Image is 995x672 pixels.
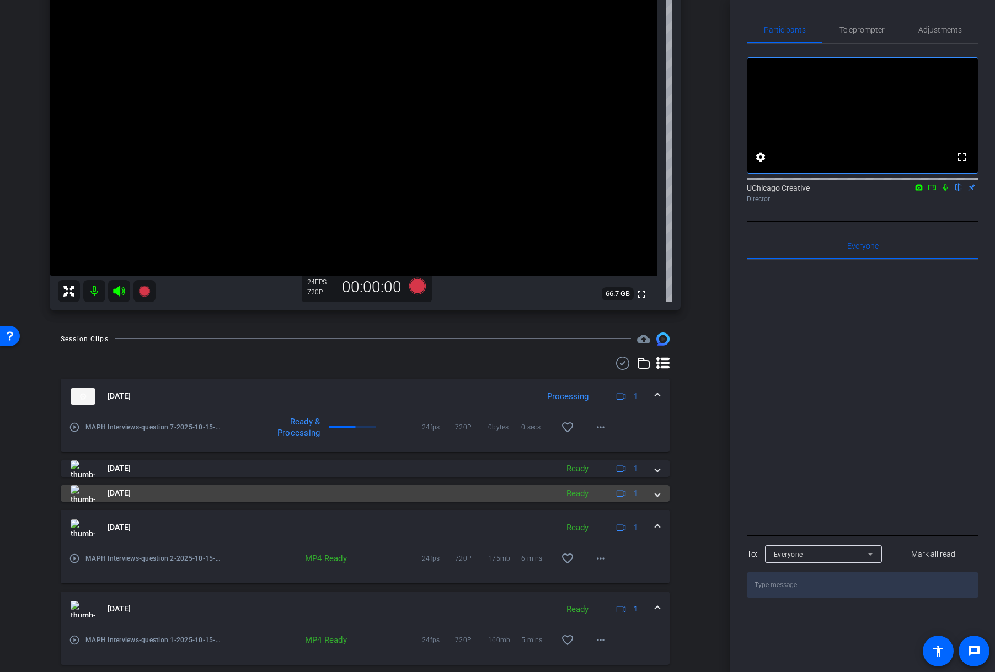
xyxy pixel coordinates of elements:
[918,26,962,34] span: Adjustments
[488,422,521,433] span: 0bytes
[71,519,95,536] img: thumb-nail
[61,485,670,502] mat-expansion-panel-header: thumb-nail[DATE]Ready1
[61,510,670,545] mat-expansion-panel-header: thumb-nail[DATE]Ready1
[634,487,638,499] span: 1
[521,635,554,646] span: 5 mins
[455,422,488,433] span: 720P
[561,421,574,434] mat-icon: favorite_border
[335,278,409,297] div: 00:00:00
[634,522,638,533] span: 1
[85,553,223,564] span: MAPH Interviews-question 2-2025-10-15-15-05-20-985-0
[108,390,131,402] span: [DATE]
[754,150,767,164] mat-icon: settings
[422,635,455,646] span: 24fps
[307,278,335,287] div: 24
[61,460,670,477] mat-expansion-panel-header: thumb-nail[DATE]Ready1
[561,552,574,565] mat-icon: favorite_border
[561,487,594,500] div: Ready
[911,549,955,560] span: Mark all read
[71,388,95,405] img: thumb-nail
[266,416,325,438] div: Ready & Processing
[634,603,638,615] span: 1
[637,332,650,346] span: Destinations for your clips
[307,288,335,297] div: 720P
[293,635,352,646] div: MP4 Ready
[634,463,638,474] span: 1
[602,287,634,300] span: 66.7 GB
[521,553,554,564] span: 6 mins
[108,603,131,615] span: [DATE]
[594,633,607,647] mat-icon: more_horiz
[774,551,803,558] span: Everyone
[293,553,352,564] div: MP4 Ready
[61,414,670,452] div: thumb-nail[DATE]Processing1
[69,422,80,433] mat-icon: play_circle_outline
[594,552,607,565] mat-icon: more_horiz
[61,545,670,583] div: thumb-nail[DATE]Ready1
[747,548,757,561] div: To:
[561,463,594,475] div: Ready
[422,553,455,564] span: 24fps
[455,635,488,646] span: 720P
[952,182,965,192] mat-icon: flip
[932,644,945,658] mat-icon: accessibility
[315,278,327,286] span: FPS
[955,150,969,164] mat-icon: fullscreen
[561,603,594,616] div: Ready
[594,421,607,434] mat-icon: more_horiz
[747,194,978,204] div: Director
[108,463,131,474] span: [DATE]
[61,627,670,665] div: thumb-nail[DATE]Ready1
[61,592,670,627] mat-expansion-panel-header: thumb-nail[DATE]Ready1
[69,553,80,564] mat-icon: play_circle_outline
[69,635,80,646] mat-icon: play_circle_outline
[967,644,981,658] mat-icon: message
[455,553,488,564] span: 720P
[108,522,131,533] span: [DATE]
[747,182,978,204] div: UChicago Creative
[85,422,223,433] span: MAPH Interviews-question 7-2025-10-15-15-22-40-619-0
[561,522,594,534] div: Ready
[542,390,594,403] div: Processing
[61,379,670,414] mat-expansion-panel-header: thumb-nail[DATE]Processing1
[634,390,638,402] span: 1
[764,26,806,34] span: Participants
[85,635,223,646] span: MAPH Interviews-question 1-2025-10-15-15-00-07-586-0
[108,487,131,499] span: [DATE]
[656,332,670,346] img: Session clips
[488,635,521,646] span: 160mb
[561,633,574,647] mat-icon: favorite_border
[521,422,554,433] span: 0 secs
[71,601,95,617] img: thumb-nail
[637,332,650,346] mat-icon: cloud_upload
[839,26,885,34] span: Teleprompter
[71,485,95,502] img: thumb-nail
[847,242,879,250] span: Everyone
[71,460,95,477] img: thumb-nail
[488,553,521,564] span: 175mb
[422,422,455,433] span: 24fps
[889,544,979,564] button: Mark all read
[61,334,109,345] div: Session Clips
[635,288,648,301] mat-icon: fullscreen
